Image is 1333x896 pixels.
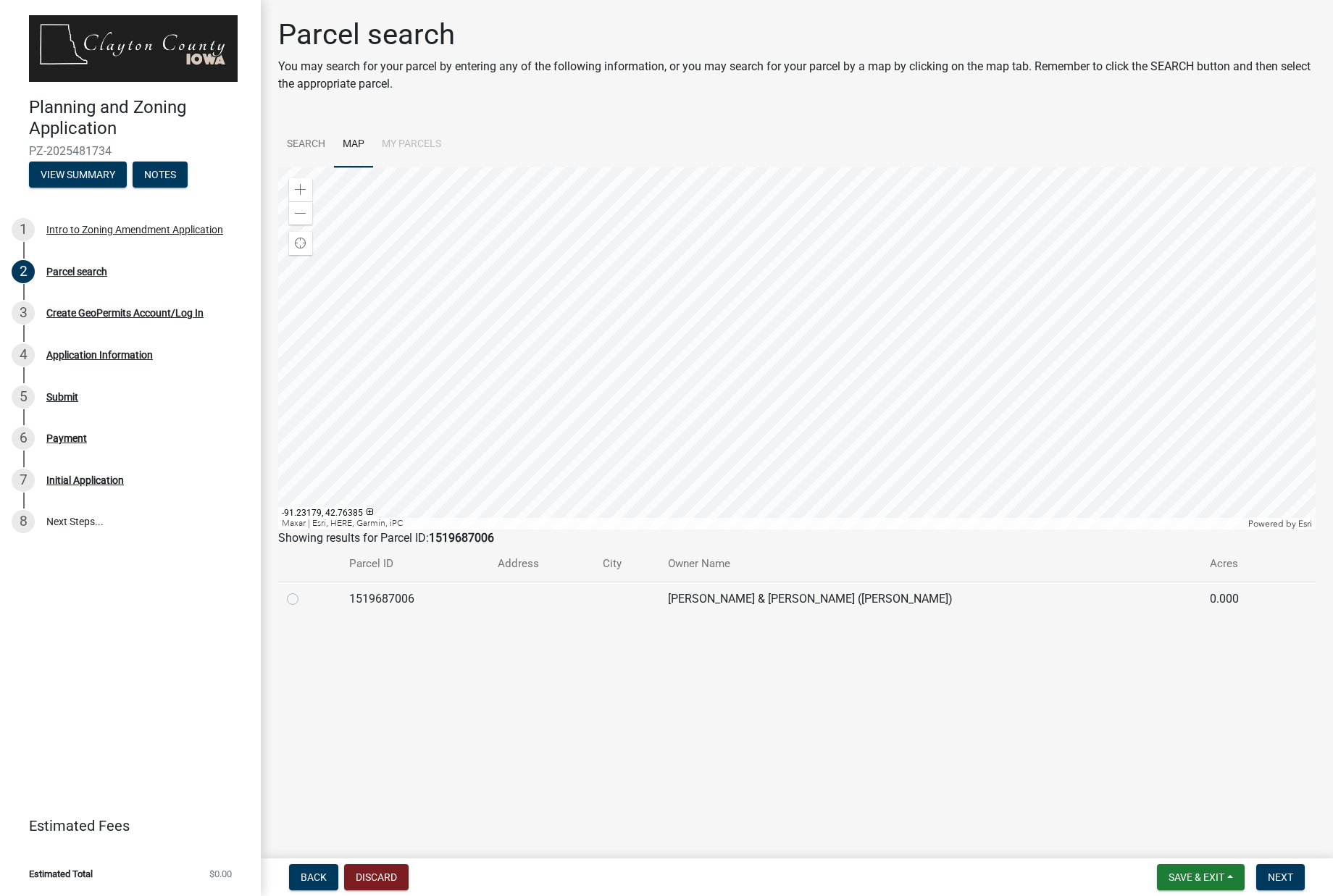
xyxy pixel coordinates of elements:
[46,267,107,277] div: Parcel search
[12,385,35,409] div: 5
[301,871,327,883] span: Back
[29,170,127,182] wm-modal-confirm: Summary
[12,301,35,325] div: 3
[659,547,1201,581] th: Owner Name
[12,510,35,533] div: 8
[133,162,188,188] button: Notes
[334,122,373,168] a: Map
[46,433,87,443] div: Payment
[46,392,78,402] div: Submit
[46,225,223,235] div: Intro to Zoning Amendment Application
[29,15,238,82] img: Clayton County, Iowa
[289,178,312,201] div: Zoom in
[1245,518,1316,529] div: Powered by
[659,581,1201,616] td: [PERSON_NAME] & [PERSON_NAME] ([PERSON_NAME])
[344,864,409,890] button: Discard
[12,469,35,492] div: 7
[29,869,93,879] span: Estimated Total
[12,260,35,283] div: 2
[340,547,489,581] th: Parcel ID
[278,58,1316,93] p: You may search for your parcel by entering any of the following information, or you may search fo...
[29,144,232,158] span: PZ-2025481734
[12,811,238,840] a: Estimated Fees
[1268,871,1293,883] span: Next
[278,17,1316,52] h1: Parcel search
[278,529,1316,547] div: Showing results for Parcel ID:
[1256,864,1305,890] button: Next
[340,581,489,616] td: 1519687006
[46,350,153,360] div: Application Information
[12,343,35,367] div: 4
[489,547,594,581] th: Address
[289,201,312,225] div: Zoom out
[289,232,312,255] div: Find my location
[209,869,232,879] span: $0.00
[29,97,249,139] h4: Planning and Zoning Application
[46,308,204,318] div: Create GeoPermits Account/Log In
[289,864,338,890] button: Back
[429,531,494,545] strong: 1519687006
[278,518,1245,529] div: Maxar | Esri, HERE, Garmin, iPC
[1169,871,1224,883] span: Save & Exit
[1157,864,1245,890] button: Save & Exit
[12,427,35,450] div: 6
[1298,519,1312,529] a: Esri
[29,162,127,188] button: View Summary
[1201,547,1284,581] th: Acres
[12,218,35,241] div: 1
[594,547,659,581] th: City
[46,475,124,485] div: Initial Application
[278,122,334,168] a: Search
[133,170,188,182] wm-modal-confirm: Notes
[1201,581,1284,616] td: 0.000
